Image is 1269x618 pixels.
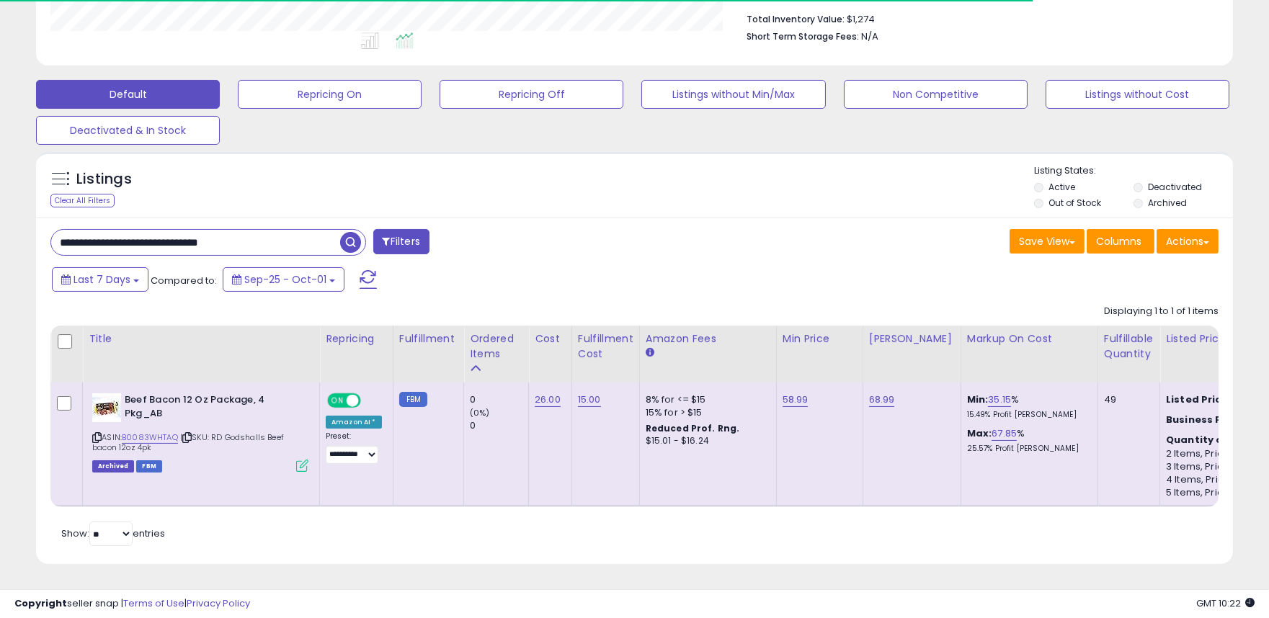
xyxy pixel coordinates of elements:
[1148,181,1202,193] label: Deactivated
[76,169,132,189] h5: Listings
[578,393,601,407] a: 15.00
[92,431,284,453] span: | SKU: RD Godshalls Beef bacon 12oz 4pk
[646,435,765,447] div: $15.01 - $16.24
[1157,229,1219,254] button: Actions
[1104,393,1149,406] div: 49
[747,13,845,25] b: Total Inventory Value:
[14,596,67,610] strong: Copyright
[36,116,220,145] button: Deactivated & In Stock
[50,194,115,207] div: Clear All Filters
[1046,80,1229,109] button: Listings without Cost
[14,597,250,611] div: seller snap | |
[122,431,178,444] a: B0083WHTAQ
[646,406,765,419] div: 15% for > $15
[92,460,134,473] span: Listings that have been deleted from Seller Central
[747,9,1208,27] li: $1,274
[359,395,382,407] span: OFF
[1048,181,1075,193] label: Active
[1148,197,1187,209] label: Archived
[1010,229,1085,254] button: Save View
[1166,393,1232,406] b: Listed Price:
[399,392,427,407] small: FBM
[373,229,429,254] button: Filters
[861,30,878,43] span: N/A
[187,596,250,610] a: Privacy Policy
[641,80,825,109] button: Listings without Min/Max
[470,419,528,432] div: 0
[967,393,989,406] b: Min:
[967,331,1092,346] div: Markup on Cost
[988,393,1011,407] a: 35.15
[1166,413,1245,426] b: Business Price:
[869,393,895,407] a: 68.99
[967,444,1087,454] p: 25.57% Profit [PERSON_NAME]
[646,393,765,406] div: 8% for <= $15
[578,331,633,362] div: Fulfillment Cost
[125,393,300,424] b: Beef Bacon 12 Oz Package, 4 Pkg_AB
[470,407,490,418] small: (0%)
[646,422,740,434] b: Reduced Prof. Rng.
[747,30,859,42] b: Short Term Storage Fees:
[399,331,458,346] div: Fulfillment
[326,416,382,429] div: Amazon AI *
[52,267,148,292] button: Last 7 Days
[123,596,184,610] a: Terms of Use
[92,393,121,422] img: 51W1ooOjr0L._SL40_.jpg
[783,393,809,407] a: 58.99
[223,267,344,292] button: Sep-25 - Oct-01
[151,274,217,287] span: Compared to:
[326,331,387,346] div: Repricing
[1087,229,1154,254] button: Columns
[844,80,1028,109] button: Non Competitive
[961,326,1097,382] th: The percentage added to the cost of goods (COGS) that forms the calculator for Min & Max prices.
[967,393,1087,420] div: %
[136,460,162,473] span: FBM
[783,331,857,346] div: Min Price
[967,410,1087,420] p: 15.49% Profit [PERSON_NAME]
[329,395,347,407] span: ON
[967,426,992,440] b: Max:
[992,426,1017,441] a: 67.85
[326,431,382,464] div: Preset:
[1104,305,1219,318] div: Displaying 1 to 1 of 1 items
[440,80,623,109] button: Repricing Off
[238,80,422,109] button: Repricing On
[1048,197,1101,209] label: Out of Stock
[1196,596,1255,610] span: 2025-10-9 10:22 GMT
[535,393,561,407] a: 26.00
[967,427,1087,454] div: %
[36,80,220,109] button: Default
[646,346,654,359] small: Amazon Fees.
[1034,164,1233,178] p: Listing States:
[1104,331,1154,362] div: Fulfillable Quantity
[869,331,955,346] div: [PERSON_NAME]
[61,527,165,540] span: Show: entries
[89,331,313,346] div: Title
[244,272,326,287] span: Sep-25 - Oct-01
[470,393,528,406] div: 0
[470,331,522,362] div: Ordered Items
[646,331,770,346] div: Amazon Fees
[74,272,130,287] span: Last 7 Days
[92,393,308,470] div: ASIN:
[535,331,566,346] div: Cost
[1096,234,1141,248] span: Columns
